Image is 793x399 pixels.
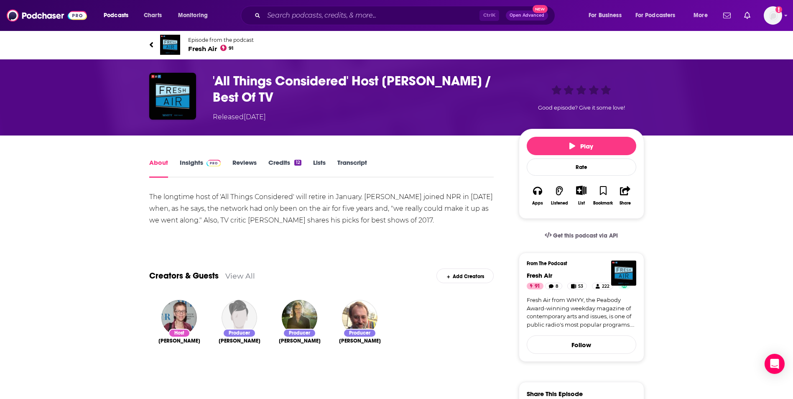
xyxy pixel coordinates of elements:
span: Logged in as smacnaughton [764,6,782,25]
div: Open Intercom Messenger [765,354,785,374]
button: Play [527,137,636,155]
button: Show More Button [573,186,590,195]
span: For Business [589,10,622,21]
a: Fresh Air from WHYY, the Peabody Award-winning weekday magazine of contemporary arts and issues, ... [527,296,636,329]
div: Apps [532,201,543,206]
button: Show profile menu [764,6,782,25]
div: 12 [294,160,301,166]
button: open menu [630,9,688,22]
button: open menu [583,9,632,22]
button: open menu [172,9,219,22]
div: Bookmark [593,201,613,206]
a: Fresh Air [527,271,552,279]
a: 222 [592,283,613,289]
span: 91 [535,282,540,291]
a: About [149,159,168,178]
span: 91 [229,46,233,50]
span: Good episode? Give it some love! [538,105,625,111]
span: Monitoring [178,10,208,21]
div: The longtime host of 'All Things Considered' will retire in January. [PERSON_NAME] joined NPR in ... [149,191,494,226]
span: [PERSON_NAME] [279,338,321,344]
span: Charts [144,10,162,21]
a: Show notifications dropdown [741,8,754,23]
span: 222 [602,282,609,291]
span: For Podcasters [635,10,676,21]
input: Search podcasts, credits, & more... [264,9,479,22]
a: Terry Gross [158,338,200,344]
div: List [578,200,585,206]
a: Show notifications dropdown [720,8,734,23]
a: Lists [313,159,326,178]
div: Show More ButtonList [570,180,592,211]
span: [PERSON_NAME] [158,338,200,344]
a: 53 [567,283,587,289]
span: 53 [578,282,583,291]
img: Terry Gross [161,300,197,335]
div: Listened [551,201,568,206]
span: [PERSON_NAME] [339,338,381,344]
div: Producer [223,329,256,338]
a: Sam Briger [339,338,381,344]
a: Heidi Saman [279,338,321,344]
div: Producer [343,329,376,338]
span: Play [569,142,593,150]
div: Share [620,201,631,206]
img: 'All Things Considered' Host Robert Siegel / Best Of TV [149,73,196,120]
a: InsightsPodchaser Pro [180,159,221,178]
img: Podchaser Pro [207,160,221,166]
img: Therese Madden [222,300,257,335]
a: Get this podcast via API [538,225,625,246]
img: Fresh Air [611,261,636,286]
a: Creators & Guests [149,271,219,281]
a: Credits12 [268,159,301,178]
img: Podchaser - Follow, Share and Rate Podcasts [7,8,87,23]
span: Ctrl K [479,10,499,21]
a: Reviews [232,159,257,178]
span: Podcasts [104,10,128,21]
h3: From The Podcast [527,261,630,266]
a: Fresh AirEpisode from the podcastFresh Air91 [149,35,644,55]
span: [PERSON_NAME] [219,338,260,344]
button: Follow [527,335,636,354]
a: Therese Madden [219,338,260,344]
h1: 'All Things Considered' Host Robert Siegel / Best Of TV [213,73,505,105]
div: Released [DATE] [213,112,266,122]
span: Episode from the podcast [188,37,254,43]
span: 8 [556,282,558,291]
span: More [694,10,708,21]
span: Open Advanced [510,13,544,18]
img: Heidi Saman [282,300,317,335]
span: Fresh Air [188,45,254,53]
button: open menu [98,9,139,22]
button: Listened [548,180,570,211]
a: 91 [527,283,543,289]
button: Bookmark [592,180,614,211]
div: Host [168,329,190,338]
button: Apps [527,180,548,211]
div: Rate [527,159,636,176]
span: Get this podcast via API [553,232,618,239]
div: Add Creators [436,269,494,283]
button: open menu [688,9,718,22]
img: Sam Briger [342,300,377,335]
img: Fresh Air [160,35,180,55]
svg: Add a profile image [775,6,782,13]
img: User Profile [764,6,782,25]
a: View All [225,271,255,280]
a: Transcript [337,159,367,178]
h3: Share This Episode [527,390,583,398]
div: Search podcasts, credits, & more... [249,6,563,25]
button: Open AdvancedNew [506,10,548,20]
a: 8 [545,283,562,289]
div: Producer [283,329,316,338]
a: Charts [138,9,167,22]
button: Share [614,180,636,211]
span: New [533,5,548,13]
